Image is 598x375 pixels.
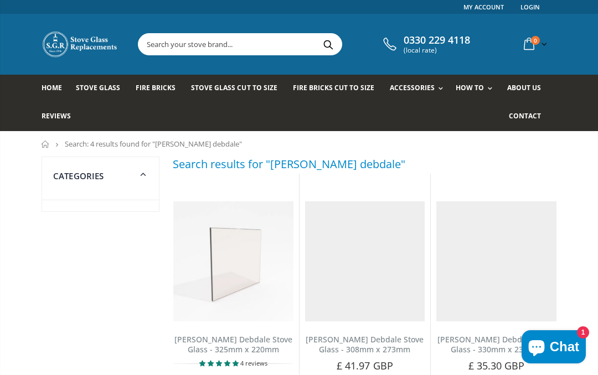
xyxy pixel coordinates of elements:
span: Stove Glass Cut To Size [191,83,277,92]
a: About us [507,75,549,103]
span: 4 reviews [240,359,267,367]
a: Home [42,140,50,148]
span: Home [42,83,62,92]
span: 5.00 stars [199,359,240,367]
a: [PERSON_NAME] Debdale Stove Glass - 308mm x 273mm [306,334,424,355]
span: How To [456,83,484,92]
span: Stove Glass [76,83,120,92]
span: About us [507,83,541,92]
input: Search your stove brand... [138,34,444,55]
a: [PERSON_NAME] Debdale Stove Glass - 325mm x 220mm [174,334,292,355]
span: Reviews [42,111,71,121]
a: [PERSON_NAME] Debdale Stove Glass - 330mm x 230mm [437,334,555,355]
a: 0 [519,33,549,55]
h3: Search results for "[PERSON_NAME] debdale" [173,157,405,171]
span: £ 41.97 GBP [337,359,393,372]
span: Fire Bricks [136,83,176,92]
span: Search: 4 results found for "[PERSON_NAME] debdale" [65,139,242,149]
a: How To [456,75,498,103]
inbox-online-store-chat: Shopify online store chat [518,330,589,366]
a: Stove Glass [76,75,128,103]
a: Contact [509,103,549,131]
button: Search [316,34,341,55]
a: Reviews [42,103,79,131]
a: Home [42,75,70,103]
img: Stove Glass Replacement [42,30,119,58]
span: Fire Bricks Cut To Size [293,83,374,92]
span: 0 [531,36,540,45]
a: Stove Glass Cut To Size [191,75,285,103]
span: Accessories [390,83,435,92]
a: Accessories [390,75,448,103]
span: Contact [509,111,541,121]
span: £ 35.30 GBP [468,359,525,372]
img: Burley Debdale stove glass [173,201,293,321]
span: Categories [53,170,104,181]
a: Fire Bricks [136,75,184,103]
a: Fire Bricks Cut To Size [293,75,383,103]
